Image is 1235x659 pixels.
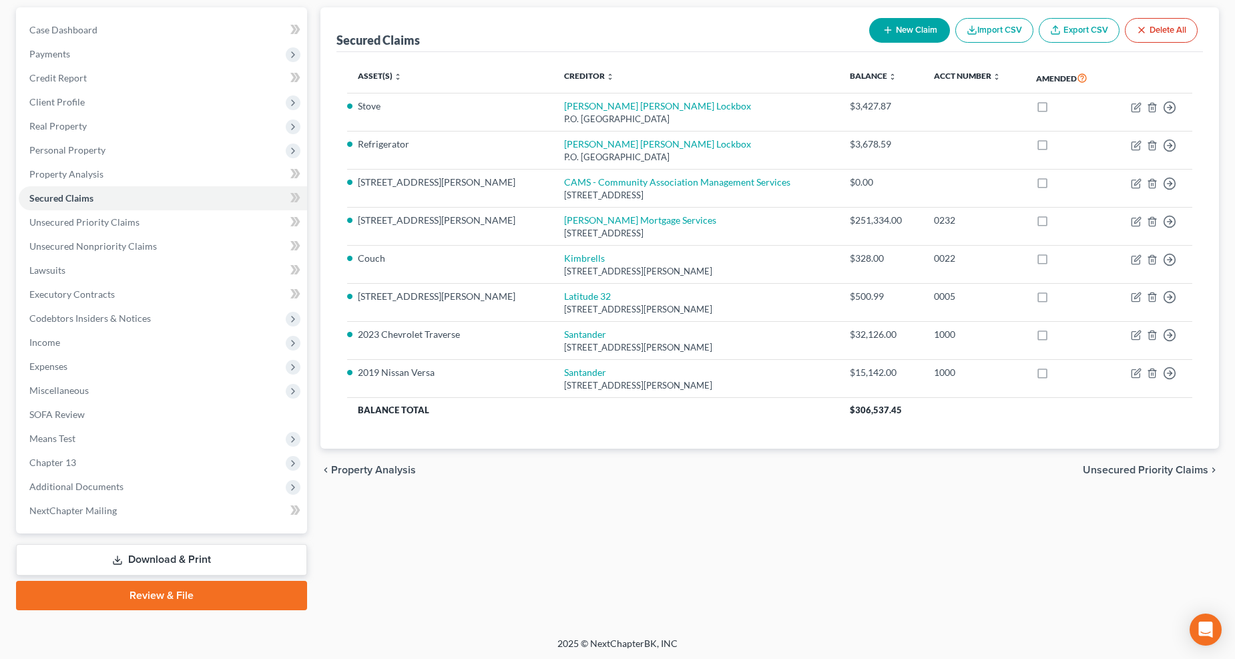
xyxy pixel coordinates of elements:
[934,290,1014,303] div: 0005
[564,138,751,150] a: [PERSON_NAME] [PERSON_NAME] Lockbox
[19,186,307,210] a: Secured Claims
[993,73,1001,81] i: unfold_more
[29,433,75,444] span: Means Test
[850,252,913,265] div: $328.00
[19,162,307,186] a: Property Analysis
[955,18,1033,43] button: Import CSV
[850,71,897,81] a: Balance unfold_more
[1083,465,1219,475] button: Unsecured Priority Claims chevron_right
[29,288,115,300] span: Executory Contracts
[934,252,1014,265] div: 0022
[29,48,70,59] span: Payments
[16,544,307,576] a: Download & Print
[320,465,416,475] button: chevron_left Property Analysis
[850,290,913,303] div: $500.99
[564,176,790,188] a: CAMS - Community Association Management Services
[29,337,60,348] span: Income
[934,214,1014,227] div: 0232
[29,96,85,107] span: Client Profile
[1025,63,1109,93] th: Amended
[29,264,65,276] span: Lawsuits
[850,328,913,341] div: $32,126.00
[850,214,913,227] div: $251,334.00
[29,481,123,492] span: Additional Documents
[934,366,1014,379] div: 1000
[19,258,307,282] a: Lawsuits
[394,73,402,81] i: unfold_more
[889,73,897,81] i: unfold_more
[336,32,420,48] div: Secured Claims
[850,138,913,151] div: $3,678.59
[29,72,87,83] span: Credit Report
[29,216,140,228] span: Unsecured Priority Claims
[1208,465,1219,475] i: chevron_right
[16,581,307,610] a: Review & File
[331,465,416,475] span: Property Analysis
[564,214,716,226] a: [PERSON_NAME] Mortgage Services
[358,214,543,227] li: [STREET_ADDRESS][PERSON_NAME]
[29,120,87,132] span: Real Property
[564,71,614,81] a: Creditor unfold_more
[358,252,543,265] li: Couch
[29,385,89,396] span: Miscellaneous
[1125,18,1198,43] button: Delete All
[869,18,950,43] button: New Claim
[1083,465,1208,475] span: Unsecured Priority Claims
[29,240,157,252] span: Unsecured Nonpriority Claims
[358,71,402,81] a: Asset(s) unfold_more
[564,113,828,126] div: P.O. [GEOGRAPHIC_DATA]
[320,465,331,475] i: chevron_left
[564,290,611,302] a: Latitude 32
[564,265,828,278] div: [STREET_ADDRESS][PERSON_NAME]
[564,189,828,202] div: [STREET_ADDRESS]
[19,66,307,90] a: Credit Report
[19,282,307,306] a: Executory Contracts
[1039,18,1120,43] a: Export CSV
[934,71,1001,81] a: Acct Number unfold_more
[564,341,828,354] div: [STREET_ADDRESS][PERSON_NAME]
[29,144,105,156] span: Personal Property
[29,457,76,468] span: Chapter 13
[564,367,606,378] a: Santander
[29,192,93,204] span: Secured Claims
[358,176,543,189] li: [STREET_ADDRESS][PERSON_NAME]
[564,379,828,392] div: [STREET_ADDRESS][PERSON_NAME]
[564,100,751,112] a: [PERSON_NAME] [PERSON_NAME] Lockbox
[564,303,828,316] div: [STREET_ADDRESS][PERSON_NAME]
[850,366,913,379] div: $15,142.00
[850,99,913,113] div: $3,427.87
[19,234,307,258] a: Unsecured Nonpriority Claims
[358,366,543,379] li: 2019 Nissan Versa
[850,176,913,189] div: $0.00
[19,499,307,523] a: NextChapter Mailing
[358,328,543,341] li: 2023 Chevrolet Traverse
[850,405,902,415] span: $306,537.45
[19,403,307,427] a: SOFA Review
[29,312,151,324] span: Codebtors Insiders & Notices
[358,99,543,113] li: Stove
[564,227,828,240] div: [STREET_ADDRESS]
[358,290,543,303] li: [STREET_ADDRESS][PERSON_NAME]
[29,505,117,516] span: NextChapter Mailing
[19,210,307,234] a: Unsecured Priority Claims
[606,73,614,81] i: unfold_more
[29,409,85,420] span: SOFA Review
[347,398,839,422] th: Balance Total
[1190,614,1222,646] div: Open Intercom Messenger
[358,138,543,151] li: Refrigerator
[564,252,605,264] a: Kimbrells
[19,18,307,42] a: Case Dashboard
[29,361,67,372] span: Expenses
[29,24,97,35] span: Case Dashboard
[564,151,828,164] div: P.O. [GEOGRAPHIC_DATA]
[564,328,606,340] a: Santander
[934,328,1014,341] div: 1000
[29,168,103,180] span: Property Analysis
